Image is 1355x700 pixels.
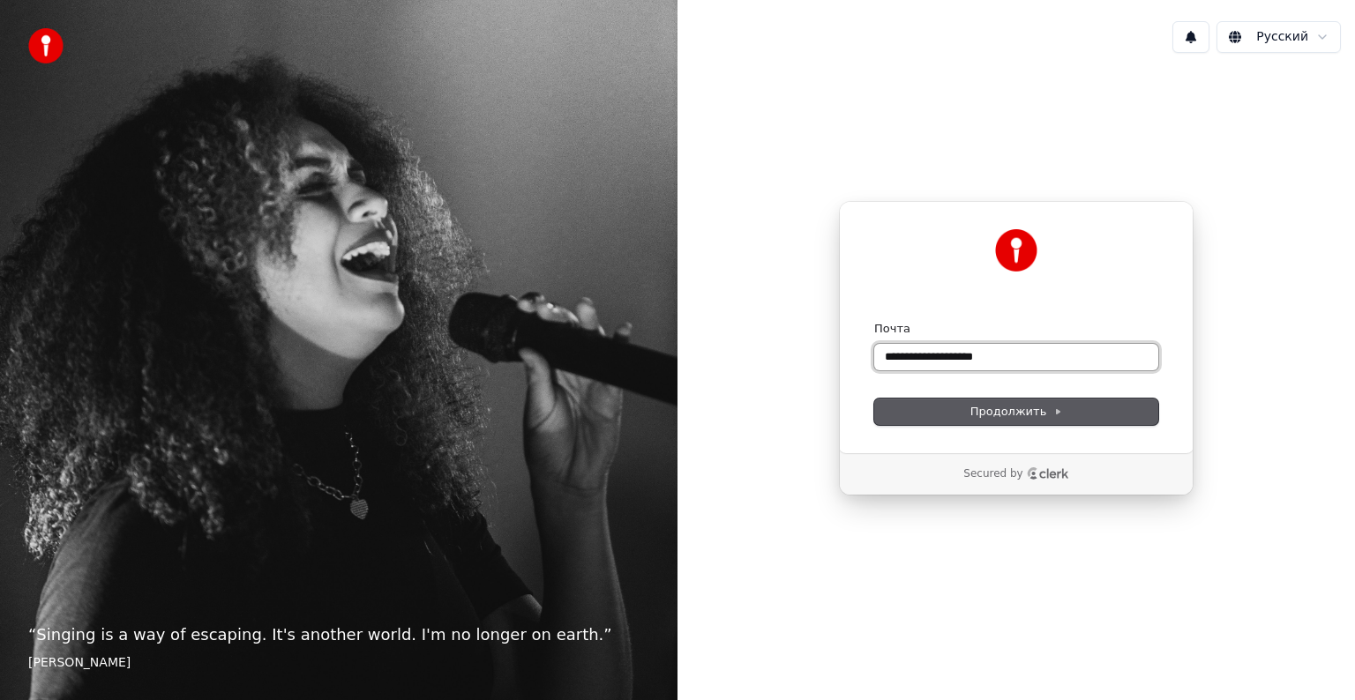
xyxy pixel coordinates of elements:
button: Продолжить [874,398,1158,425]
img: youka [28,28,64,63]
footer: [PERSON_NAME] [28,654,649,672]
img: Youka [995,229,1037,272]
label: Почта [874,321,910,337]
p: Secured by [963,467,1022,481]
a: Clerk logo [1027,467,1069,480]
span: Продолжить [970,404,1063,420]
p: “ Singing is a way of escaping. It's another world. I'm no longer on earth. ” [28,622,649,647]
